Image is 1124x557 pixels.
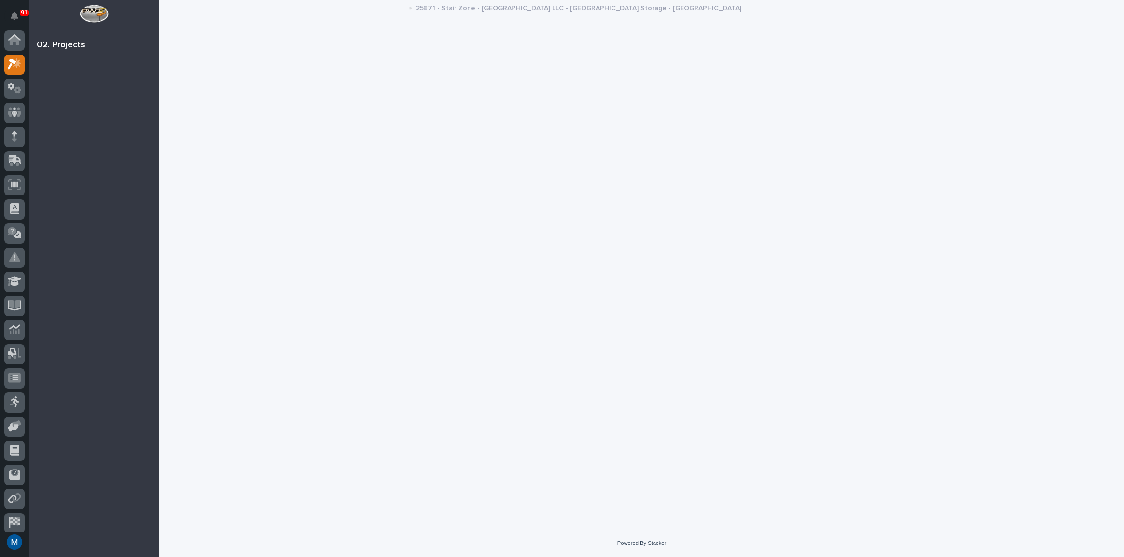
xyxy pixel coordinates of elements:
button: Notifications [4,6,25,26]
img: Workspace Logo [80,5,108,23]
div: Notifications91 [12,12,25,27]
a: Powered By Stacker [617,540,666,546]
p: 25871 - Stair Zone - [GEOGRAPHIC_DATA] LLC - [GEOGRAPHIC_DATA] Storage - [GEOGRAPHIC_DATA] [416,2,741,13]
p: 91 [21,9,28,16]
button: users-avatar [4,532,25,552]
div: 02. Projects [37,40,85,51]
